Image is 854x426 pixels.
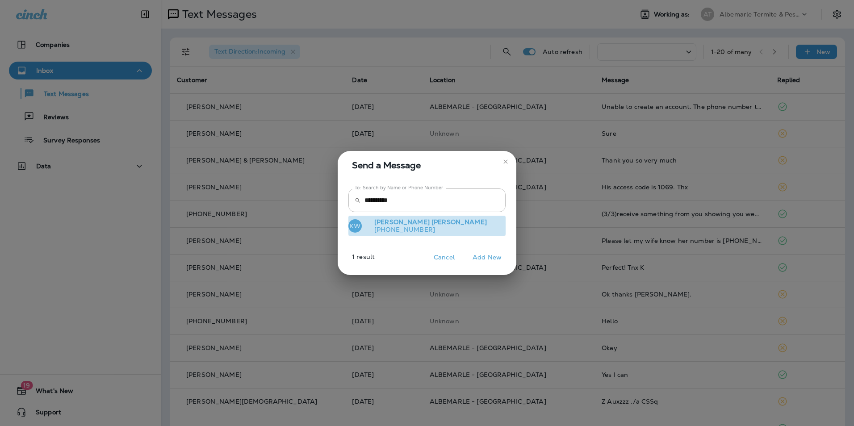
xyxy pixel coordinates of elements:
[498,155,513,169] button: close
[355,184,444,191] label: To: Search by Name or Phone Number
[468,251,506,264] button: Add New
[427,251,461,264] button: Cancel
[334,253,375,267] p: 1 result
[348,219,362,233] div: KW
[374,218,430,226] span: [PERSON_NAME]
[348,216,506,236] button: KW[PERSON_NAME] [PERSON_NAME][PHONE_NUMBER]
[431,218,487,226] span: [PERSON_NAME]
[367,226,487,233] p: [PHONE_NUMBER]
[352,158,506,172] span: Send a Message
